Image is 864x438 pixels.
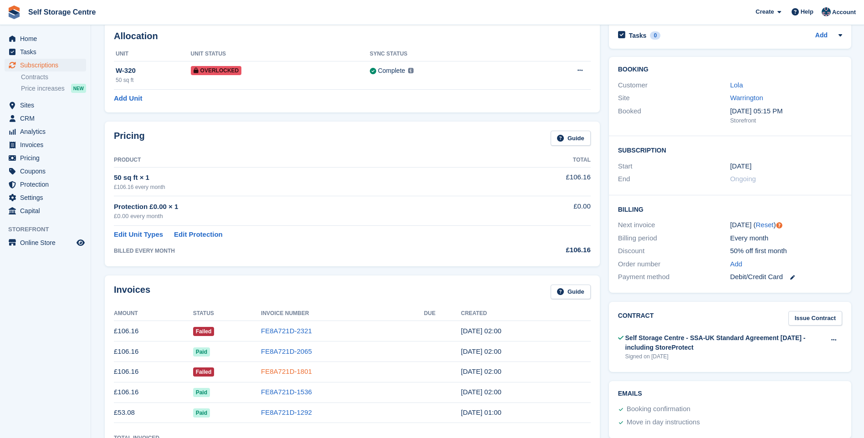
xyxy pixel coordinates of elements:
[114,212,502,221] div: £0.00 every month
[114,362,193,382] td: £106.16
[730,272,842,282] div: Debit/Credit Card
[191,66,242,75] span: Overlocked
[408,68,414,73] img: icon-info-grey-7440780725fd019a000dd9b08b2336e03edf1995a4989e88bcd33f0948082b44.svg
[114,341,193,362] td: £106.16
[114,247,502,255] div: BILLED EVERY MONTH
[618,390,842,397] h2: Emails
[815,31,828,41] a: Add
[832,8,856,17] span: Account
[7,5,21,19] img: stora-icon-8386f47178a22dfd0bd8f6a31ec36ba5ce8667c1dd55bd0f319d3a0aa187defe.svg
[730,220,842,230] div: [DATE] ( )
[20,46,75,58] span: Tasks
[618,145,842,154] h2: Subscription
[618,106,730,125] div: Booked
[114,306,193,321] th: Amount
[114,402,193,423] td: £53.08
[551,131,591,146] a: Guide
[5,152,86,164] a: menu
[618,259,730,270] div: Order number
[20,32,75,45] span: Home
[551,285,591,300] a: Guide
[625,333,826,352] div: Self Storage Centre - SSA-UK Standard Agreement [DATE] - including StoreProtect
[730,106,842,117] div: [DATE] 05:15 PM
[618,66,842,73] h2: Booking
[461,408,501,416] time: 2025-03-29 01:00:48 UTC
[730,175,756,183] span: Ongoing
[730,161,752,172] time: 2025-03-29 01:00:00 UTC
[502,153,591,168] th: Total
[5,178,86,191] a: menu
[114,153,502,168] th: Product
[20,59,75,71] span: Subscriptions
[71,84,86,93] div: NEW
[461,347,501,355] time: 2025-06-29 01:00:29 UTC
[114,47,191,61] th: Unit
[114,202,502,212] div: Protection £0.00 × 1
[261,408,312,416] a: FE8A721D-1292
[730,233,842,244] div: Every month
[370,47,524,61] th: Sync Status
[788,311,842,326] a: Issue Contract
[5,138,86,151] a: menu
[618,174,730,184] div: End
[756,7,774,16] span: Create
[8,225,91,234] span: Storefront
[114,229,163,240] a: Edit Unit Types
[114,382,193,402] td: £106.16
[618,80,730,91] div: Customer
[461,327,501,335] time: 2025-07-29 01:00:31 UTC
[801,7,813,16] span: Help
[21,84,65,93] span: Price increases
[730,246,842,256] div: 50% off first month
[502,167,591,196] td: £106.16
[618,272,730,282] div: Payment method
[627,417,700,428] div: Move in day instructions
[5,191,86,204] a: menu
[461,367,501,375] time: 2025-05-29 01:00:39 UTC
[25,5,99,20] a: Self Storage Centre
[5,99,86,112] a: menu
[822,7,831,16] img: Clair Cole
[618,246,730,256] div: Discount
[114,93,142,104] a: Add Unit
[502,196,591,226] td: £0.00
[20,178,75,191] span: Protection
[461,306,591,321] th: Created
[5,125,86,138] a: menu
[5,32,86,45] a: menu
[627,404,690,415] div: Booking confirmation
[193,367,215,377] span: Failed
[5,204,86,217] a: menu
[618,311,654,326] h2: Contract
[20,99,75,112] span: Sites
[21,73,86,81] a: Contracts
[618,220,730,230] div: Next invoice
[502,245,591,255] div: £106.16
[20,191,75,204] span: Settings
[20,112,75,125] span: CRM
[650,31,660,40] div: 0
[20,204,75,217] span: Capital
[625,352,826,361] div: Signed on [DATE]
[424,306,461,321] th: Due
[20,236,75,249] span: Online Store
[20,152,75,164] span: Pricing
[193,388,210,397] span: Paid
[261,306,424,321] th: Invoice Number
[174,229,223,240] a: Edit Protection
[618,161,730,172] div: Start
[730,259,742,270] a: Add
[461,388,501,396] time: 2025-04-29 01:00:18 UTC
[114,321,193,341] td: £106.16
[730,81,743,89] a: Lola
[75,237,86,248] a: Preview store
[5,59,86,71] a: menu
[629,31,647,40] h2: Tasks
[116,76,191,84] div: 50 sq ft
[20,125,75,138] span: Analytics
[261,367,312,375] a: FE8A721D-1801
[775,221,783,229] div: Tooltip anchor
[193,327,215,336] span: Failed
[193,347,210,357] span: Paid
[618,204,842,214] h2: Billing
